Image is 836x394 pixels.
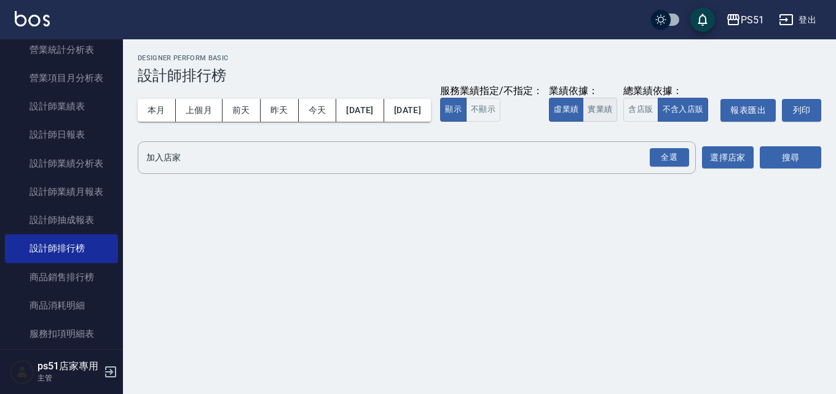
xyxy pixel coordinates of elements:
[223,99,261,122] button: 前天
[143,147,672,168] input: 店家名稱
[720,99,776,122] button: 報表匯出
[37,372,100,384] p: 主管
[5,120,118,149] a: 設計師日報表
[37,360,100,372] h5: ps51店家專用
[5,206,118,234] a: 設計師抽成報表
[5,320,118,348] a: 服務扣項明細表
[466,98,500,122] button: 不顯示
[15,11,50,26] img: Logo
[658,98,709,122] button: 不含入店販
[176,99,223,122] button: 上個月
[336,99,384,122] button: [DATE]
[5,149,118,178] a: 設計師業績分析表
[5,92,118,120] a: 設計師業績表
[690,7,715,32] button: save
[440,98,467,122] button: 顯示
[5,348,118,376] a: 單一服務項目查詢
[623,85,714,98] div: 總業績依據：
[650,148,689,167] div: 全選
[5,263,118,291] a: 商品銷售排行榜
[261,99,299,122] button: 昨天
[138,67,821,84] h3: 設計師排行榜
[774,9,821,31] button: 登出
[5,178,118,206] a: 設計師業績月報表
[384,99,431,122] button: [DATE]
[760,146,821,169] button: 搜尋
[299,99,337,122] button: 今天
[549,98,583,122] button: 虛業績
[138,99,176,122] button: 本月
[5,36,118,64] a: 營業統計分析表
[549,85,617,98] div: 業績依據：
[10,360,34,384] img: Person
[583,98,617,122] button: 實業績
[623,98,658,122] button: 含店販
[721,7,769,33] button: PS51
[741,12,764,28] div: PS51
[138,54,821,62] h2: Designer Perform Basic
[647,146,692,170] button: Open
[5,234,118,262] a: 設計師排行榜
[782,99,821,122] button: 列印
[5,64,118,92] a: 營業項目月分析表
[440,85,543,98] div: 服務業績指定/不指定：
[5,291,118,320] a: 商品消耗明細
[702,146,754,169] button: 選擇店家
